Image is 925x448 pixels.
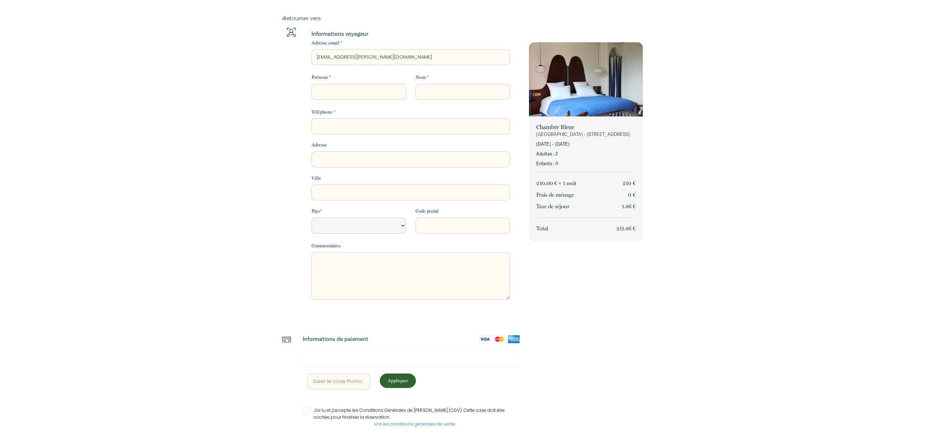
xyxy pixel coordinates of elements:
p: Appliquer [382,377,413,384]
span: Total [536,225,548,232]
label: Commentaires [311,242,341,249]
img: amex [508,335,520,343]
img: credit-card [282,335,291,344]
p: 210 € [623,179,636,188]
p: Taxe de séjour [536,202,569,211]
p: Informations de paiement [303,335,368,342]
img: mastercard [494,335,505,343]
img: visa-card [479,335,491,343]
p: [DATE] - [DATE] [536,141,636,148]
label: Ville [311,175,321,182]
select: Default select example [311,218,406,234]
label: Code postal [416,208,439,215]
input: Saisir le code Promo [307,374,370,389]
label: Prénom * [311,74,331,81]
p: 0 € [628,191,636,199]
img: rental-image [529,42,643,118]
p: Adultes : 2 [536,150,636,157]
label: Adresse email * [311,39,342,47]
p: Chambre Bleue [536,124,636,131]
a: voir les conditions générales de vente [374,421,455,427]
p: 210.00 € × 1 nuit [536,179,576,188]
span: 211.86 € [616,225,636,232]
label: Pays [311,208,322,215]
label: Nom * [416,74,429,81]
p: [GEOGRAPHIC_DATA] - [STREET_ADDRESS] [536,131,636,138]
a: Retourner vers [282,14,643,22]
p: 1.86 € [622,202,636,211]
label: Téléphone * [311,108,336,116]
iframe: Secure card payment input frame [307,355,515,362]
label: Adresse [311,141,327,149]
button: Appliquer [380,374,416,388]
p: Informations voyageur [311,30,510,37]
img: guests-info [287,28,296,37]
p: Enfants : 0 [536,160,636,167]
p: Frais de ménage [536,191,574,199]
